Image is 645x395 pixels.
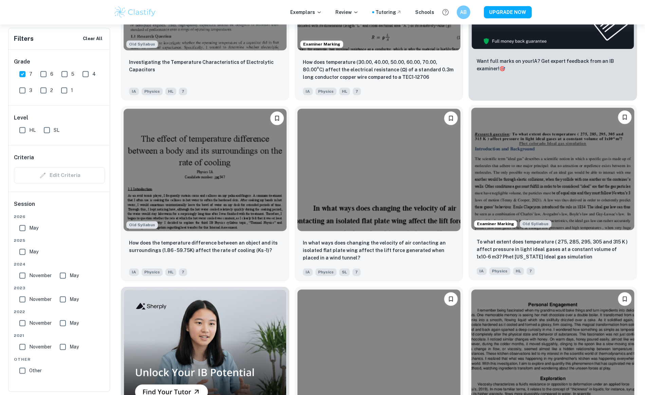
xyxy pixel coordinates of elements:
div: Criteria filters are unavailable when searching by topic [14,167,105,183]
span: SL [339,268,350,276]
button: Help and Feedback [440,6,451,18]
span: May [70,343,79,351]
a: BookmarkIn what ways does changing the velocity of air contacting an isolated flat plate wing aff... [295,106,463,281]
button: Clear All [81,34,104,44]
p: Want full marks on your IA ? Get expert feedback from an IB examiner! [477,57,629,72]
span: HL [165,268,176,276]
span: May [70,272,79,279]
span: 2025 [14,237,105,244]
span: May [29,248,38,255]
span: November [29,343,52,351]
a: Examiner MarkingStarting from the May 2025 session, the Physics IA requirements have changed. It'... [468,106,637,281]
button: Bookmark [618,110,631,124]
span: Old Syllabus [520,220,551,228]
div: Starting from the May 2025 session, the Physics IA requirements have changed. It's OK to refer to... [126,40,158,48]
button: AB [457,5,470,19]
span: Physics [489,267,510,275]
span: 7 [352,268,361,276]
span: 2026 [14,214,105,220]
span: HL [513,267,524,275]
span: 7 [29,70,32,78]
span: Physics [315,88,336,95]
span: November [29,295,52,303]
span: 2021 [14,333,105,339]
span: 5 [71,70,74,78]
span: 🎯 [499,66,505,71]
img: Physics IA example thumbnail: To what extent does temperature ( 275, 2 [471,108,634,230]
span: HL [165,88,176,95]
span: Other [29,367,42,374]
span: Physics [142,268,163,276]
span: SL [54,126,59,134]
span: 3 [29,87,32,94]
span: HL [29,126,36,134]
span: Examiner Marking [300,41,343,47]
h6: Session [14,200,105,214]
span: 7 [179,88,187,95]
span: IA [303,88,313,95]
p: Investigating the Temperature Characteristics of Electrolytic Capacitors [129,58,281,73]
span: 2 [50,87,53,94]
button: UPGRADE NOW [484,6,532,18]
span: May [70,319,79,327]
h6: Grade [14,58,105,66]
span: May [70,295,79,303]
button: Bookmark [444,292,458,306]
span: 1 [71,87,73,94]
p: To what extent does temperature ( 275, 285, 295, 305 and 315 K ) affect pressure in light ideal g... [477,238,629,261]
span: Other [14,356,105,362]
span: November [29,272,52,279]
span: Examiner Marking [474,221,517,227]
span: 7 [527,267,535,275]
span: May [29,224,38,232]
h6: Level [14,114,105,122]
span: IA [129,268,139,276]
span: 4 [92,70,96,78]
span: 7 [353,88,361,95]
h6: AB [460,8,467,16]
span: IA [477,267,486,275]
a: Schools [415,8,434,16]
p: How does the temperature difference between an object and its surroundings (1.86 - 59.75K) affect... [129,239,281,254]
span: 6 [50,70,53,78]
p: Review [335,8,358,16]
span: 7 [179,268,187,276]
img: Physics IA example thumbnail: How does the temperature difference bet [124,109,287,231]
img: Clastify logo [113,5,156,19]
button: Bookmark [618,292,631,306]
span: 2024 [14,261,105,267]
a: Tutoring [375,8,402,16]
span: Physics [142,88,163,95]
img: Physics IA example thumbnail: In what ways does changing the velocity [297,109,460,231]
a: Starting from the May 2025 session, the Physics IA requirements have changed. It's OK to refer to... [121,106,289,281]
span: 2022 [14,309,105,315]
span: Old Syllabus [126,221,158,229]
span: IA [129,88,139,95]
button: Bookmark [270,111,284,125]
p: In what ways does changing the velocity of air contacting an isolated flat plate wing affect the ... [303,239,455,262]
span: Physics [315,268,336,276]
span: IA [303,268,313,276]
span: November [29,319,52,327]
p: How does temperature (30.00, 40.00, 50.00, 60.00, 70.00, 80.00°C) affect the electrical resistanc... [303,58,455,82]
span: 2023 [14,285,105,291]
span: HL [339,88,350,95]
div: Starting from the May 2025 session, the Physics IA requirements have changed. It's OK to refer to... [126,221,158,229]
button: Bookmark [444,111,458,125]
h6: Filters [14,34,34,43]
span: Old Syllabus [126,40,158,48]
p: Exemplars [290,8,322,16]
h6: Criteria [14,154,34,162]
div: Starting from the May 2025 session, the Physics IA requirements have changed. It's OK to refer to... [520,220,551,228]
